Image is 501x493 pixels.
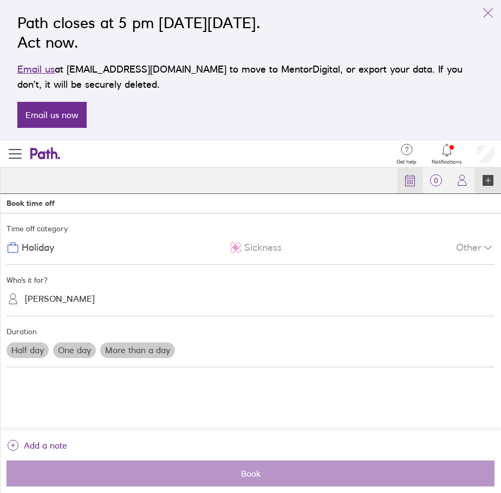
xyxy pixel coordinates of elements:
[24,437,67,454] span: Add a note
[423,176,449,185] span: 0
[100,342,175,358] label: More than a day
[17,62,484,92] p: at [EMAIL_ADDRESS][DOMAIN_NAME] to move to MentorDigital, or export your data. If you don’t, it w...
[6,323,495,340] div: Duration
[432,159,462,165] span: Notifications
[6,271,495,289] div: Who's it for?
[423,167,449,193] a: 0
[25,294,95,304] div: [PERSON_NAME]
[244,242,282,254] span: Sickness
[456,237,495,258] div: Other
[6,460,495,486] button: Book
[396,159,417,165] span: Get help
[17,13,484,52] h2: Path closes at 5 pm [DATE][DATE]. Act now.
[14,469,487,478] span: Book
[6,342,49,358] label: Half day
[53,342,96,358] label: One day
[17,63,55,75] a: Email us
[17,102,87,128] a: Email us now
[6,437,67,454] button: Add a note
[22,242,54,254] span: Holiday
[6,220,495,237] div: Time off category
[6,199,55,207] div: Book time off
[432,142,462,165] a: Notifications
